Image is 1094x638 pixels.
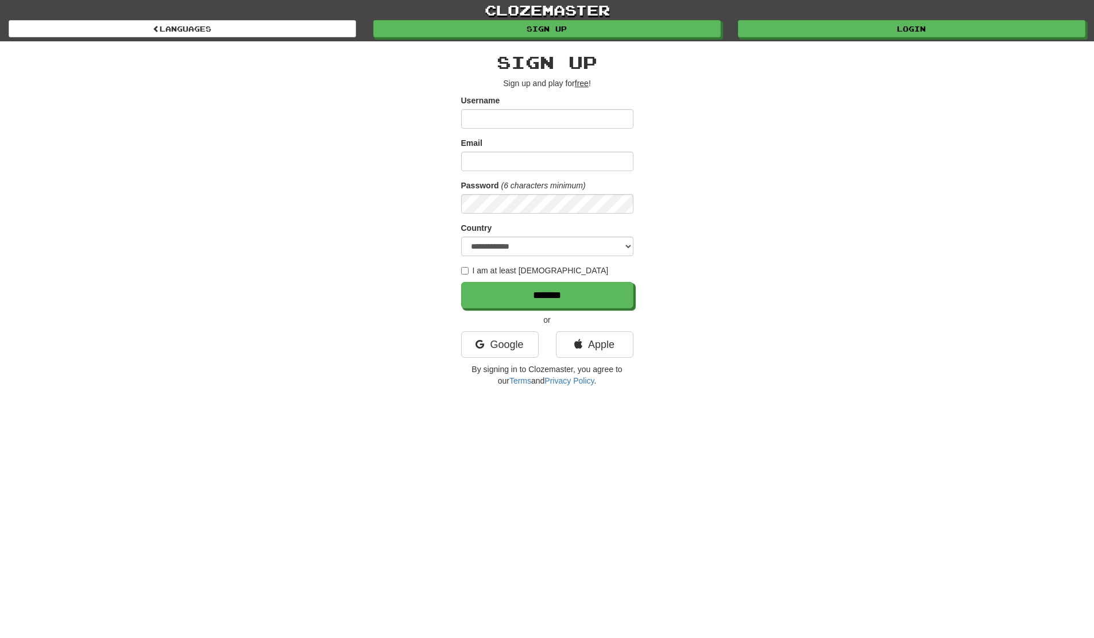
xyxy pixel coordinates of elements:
[461,222,492,234] label: Country
[461,95,500,106] label: Username
[373,20,721,37] a: Sign up
[501,181,586,190] em: (6 characters minimum)
[461,364,633,386] p: By signing in to Clozemaster, you agree to our and .
[461,314,633,326] p: or
[461,267,469,274] input: I am at least [DEMOGRAPHIC_DATA]
[461,265,609,276] label: I am at least [DEMOGRAPHIC_DATA]
[738,20,1085,37] a: Login
[461,78,633,89] p: Sign up and play for !
[556,331,633,358] a: Apple
[461,331,539,358] a: Google
[461,180,499,191] label: Password
[544,376,594,385] a: Privacy Policy
[461,137,482,149] label: Email
[9,20,356,37] a: Languages
[575,79,589,88] u: free
[461,53,633,72] h2: Sign up
[509,376,531,385] a: Terms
